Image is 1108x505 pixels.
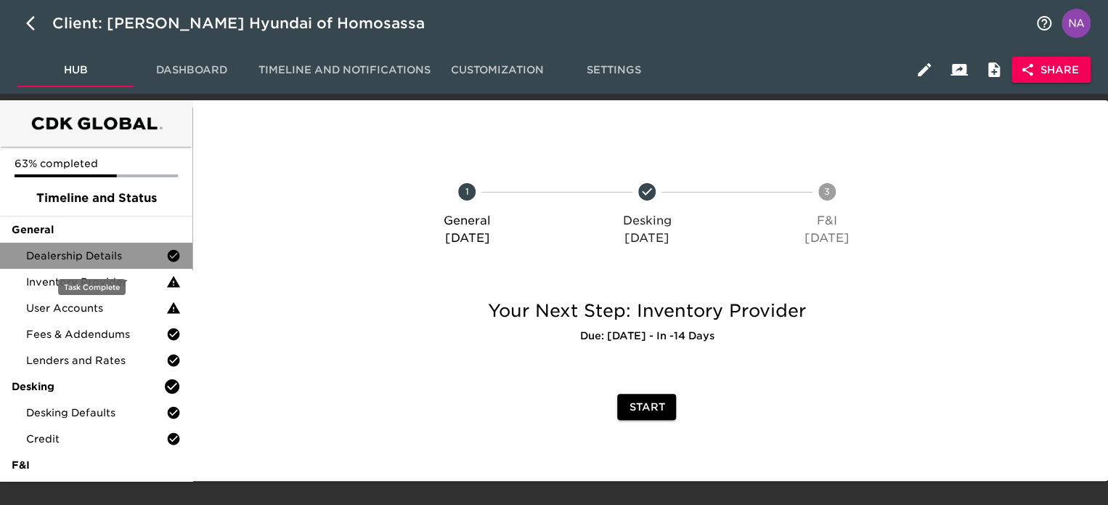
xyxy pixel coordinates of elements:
h6: Due: [DATE] - In -14 Days [360,328,934,344]
span: Dashboard [142,61,241,79]
span: Lenders and Rates [26,353,166,368]
div: Client: [PERSON_NAME] Hyundai of Homosassa [52,12,445,35]
p: Desking [563,212,731,230]
button: Start [617,394,676,421]
p: 63% completed [15,156,178,171]
span: F&I [12,458,181,472]
span: Inventory Provider [26,275,166,289]
p: [DATE] [383,230,552,247]
p: [DATE] [563,230,731,247]
button: Share [1011,57,1091,84]
button: Internal Notes and Comments [977,52,1011,87]
img: Profile [1062,9,1091,38]
h5: Your Next Step: Inventory Provider [360,299,934,323]
span: Timeline and Status [12,190,181,207]
button: Client View [942,52,977,87]
span: User Accounts [26,301,166,315]
span: Customization [448,61,547,79]
span: Share [1023,61,1079,79]
span: Fees & Addendums [26,327,166,342]
span: Desking Defaults [26,405,166,420]
span: Timeline and Notifications [258,61,431,79]
span: Dealership Details [26,249,166,263]
p: F&I [743,212,911,230]
span: General [12,222,181,237]
span: Start [629,398,664,416]
span: Hub [26,61,125,79]
span: Credit [26,432,166,446]
text: 1 [465,186,469,197]
span: Desking [12,379,163,394]
button: notifications [1027,6,1062,41]
p: General [383,212,552,230]
text: 3 [824,186,830,197]
span: Settings [564,61,663,79]
button: Edit Hub [907,52,942,87]
p: [DATE] [743,230,911,247]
